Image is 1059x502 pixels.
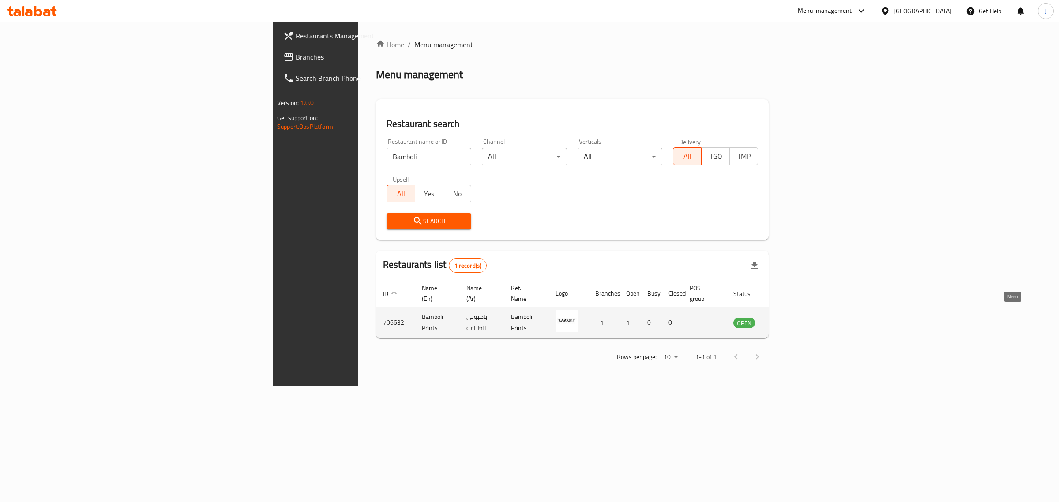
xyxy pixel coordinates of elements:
span: TGO [705,150,726,163]
span: Name (En) [422,283,449,304]
td: 1 [588,307,619,338]
a: Restaurants Management [276,25,450,46]
table: enhanced table [376,280,803,338]
button: No [443,185,472,202]
td: 0 [640,307,661,338]
div: All [482,148,567,165]
span: Yes [419,187,440,200]
a: Search Branch Phone [276,67,450,89]
span: Branches [296,52,443,62]
span: Search [394,216,464,227]
span: Version: [277,97,299,109]
th: Logo [548,280,588,307]
span: J [1045,6,1047,16]
button: TGO [701,147,730,165]
span: Status [733,288,762,299]
span: Get support on: [277,112,318,124]
td: 0 [661,307,683,338]
th: Open [619,280,640,307]
button: All [387,185,415,202]
label: Delivery [679,139,701,145]
img: Bamboli Prints [556,310,578,332]
span: POS group [690,283,716,304]
button: Search [387,213,471,229]
input: Search for restaurant name or ID.. [387,148,471,165]
p: 1-1 of 1 [695,352,717,363]
span: ID [383,288,400,299]
span: All [391,187,412,200]
span: 1.0.0 [300,97,314,109]
h2: Restaurants list [383,258,487,273]
div: Menu-management [798,6,852,16]
a: Support.OpsPlatform [277,121,333,132]
button: Yes [415,185,443,202]
nav: breadcrumb [376,39,769,50]
td: بامبولي للطباعه [459,307,504,338]
label: Upsell [393,176,409,182]
h2: Restaurant search [387,117,758,131]
span: OPEN [733,318,755,328]
span: Search Branch Phone [296,73,443,83]
div: [GEOGRAPHIC_DATA] [894,6,952,16]
div: Total records count [449,258,487,273]
span: All [677,150,698,163]
td: Bamboli Prints [504,307,548,338]
p: Rows per page: [617,352,657,363]
span: Ref. Name [511,283,538,304]
span: 1 record(s) [449,262,487,270]
a: Branches [276,46,450,67]
button: All [673,147,702,165]
span: Restaurants Management [296,30,443,41]
button: TMP [729,147,758,165]
th: Branches [588,280,619,307]
div: All [578,148,662,165]
div: Export file [744,255,765,276]
th: Busy [640,280,661,307]
span: No [447,187,468,200]
div: Rows per page: [660,351,681,364]
td: 1 [619,307,640,338]
th: Closed [661,280,683,307]
span: Name (Ar) [466,283,493,304]
span: TMP [733,150,755,163]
